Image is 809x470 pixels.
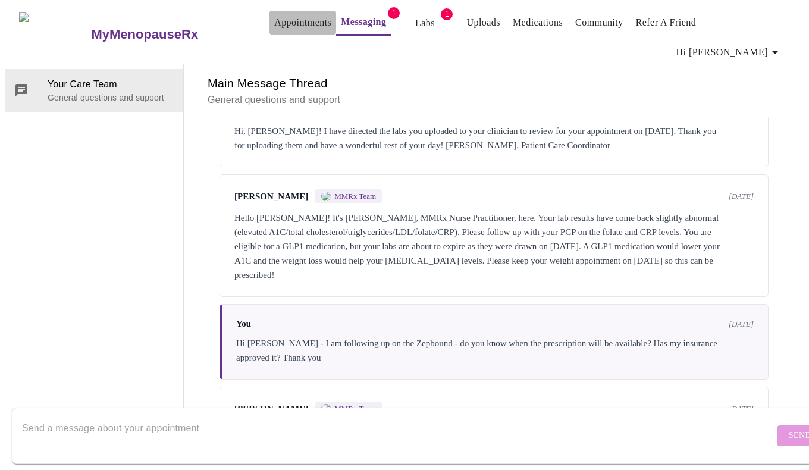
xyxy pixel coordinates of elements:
[513,14,563,31] a: Medications
[676,44,782,61] span: Hi [PERSON_NAME]
[236,319,251,329] span: You
[406,11,444,35] button: Labs
[91,27,198,42] h3: MyMenopauseRx
[234,124,754,152] div: Hi, [PERSON_NAME]! I have directed the labs you uploaded to your clinician to review for your app...
[631,11,701,35] button: Refer a Friend
[321,192,331,201] img: MMRX
[19,12,90,57] img: MyMenopauseRx Logo
[90,14,246,55] a: MyMenopauseRx
[341,14,386,30] a: Messaging
[729,192,754,201] span: [DATE]
[672,40,787,64] button: Hi [PERSON_NAME]
[441,8,453,20] span: 1
[462,11,505,35] button: Uploads
[234,192,308,202] span: [PERSON_NAME]
[208,93,780,107] p: General questions and support
[388,7,400,19] span: 1
[269,11,336,35] button: Appointments
[5,69,183,112] div: Your Care TeamGeneral questions and support
[274,14,331,31] a: Appointments
[334,192,376,201] span: MMRx Team
[48,92,174,104] p: General questions and support
[336,10,391,36] button: Messaging
[570,11,628,35] button: Community
[466,14,500,31] a: Uploads
[415,15,435,32] a: Labs
[636,14,697,31] a: Refer a Friend
[729,319,754,329] span: [DATE]
[48,77,174,92] span: Your Care Team
[575,14,623,31] a: Community
[22,416,774,455] textarea: Send a message about your appointment
[234,211,754,282] div: Hello [PERSON_NAME]! It's [PERSON_NAME], MMRx Nurse Practitioner, here. Your lab results have com...
[508,11,567,35] button: Medications
[236,336,754,365] div: Hi [PERSON_NAME] - I am following up on the Zepbound - do you know when the prescription will be ...
[208,74,780,93] h6: Main Message Thread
